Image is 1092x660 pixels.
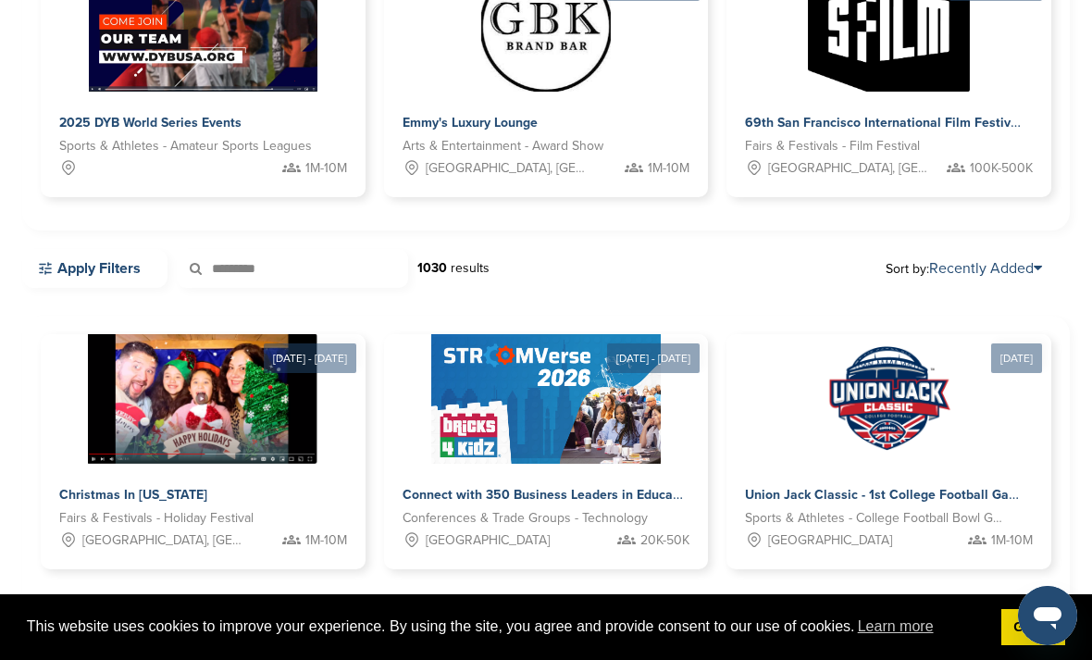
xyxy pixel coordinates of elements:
span: 100K-500K [970,158,1033,179]
span: [GEOGRAPHIC_DATA], [GEOGRAPHIC_DATA] [426,158,589,179]
span: [GEOGRAPHIC_DATA], [GEOGRAPHIC_DATA] [82,530,246,551]
span: This website uses cookies to improve your experience. By using the site, you agree and provide co... [27,613,987,641]
a: dismiss cookie message [1001,609,1065,646]
span: Sports & Athletes - College Football Bowl Games [745,508,1005,529]
span: Arts & Entertainment - Award Show [403,136,603,156]
a: learn more about cookies [855,613,937,641]
span: Sort by: [886,261,1042,276]
span: Fairs & Festivals - Film Festival [745,136,920,156]
span: [GEOGRAPHIC_DATA], [GEOGRAPHIC_DATA] [768,158,932,179]
span: Christmas In [US_STATE] [59,487,207,503]
span: Connect with 350 Business Leaders in Education | StroomVerse 2026 [403,487,817,503]
a: Recently Added [929,259,1042,278]
span: results [451,260,490,276]
div: [DATE] - [DATE] [607,343,700,373]
a: [DATE] - [DATE] Sponsorpitch & Connect with 350 Business Leaders in Education | StroomVerse 2026 ... [384,305,709,569]
span: 69th San Francisco International Film Festival [745,115,1022,131]
span: [GEOGRAPHIC_DATA] [768,530,892,551]
span: 1M-10M [991,530,1033,551]
strong: 1030 [417,260,447,276]
a: [DATE] Sponsorpitch & Union Jack Classic - 1st College Football Game at [GEOGRAPHIC_DATA] Sports ... [726,305,1051,569]
span: 1M-10M [305,530,347,551]
span: 1M-10M [648,158,689,179]
a: Apply Filters [22,249,168,288]
a: [DATE] - [DATE] Sponsorpitch & Christmas In [US_STATE] Fairs & Festivals - Holiday Festival [GEOG... [41,305,366,569]
span: 20K-50K [640,530,689,551]
span: [GEOGRAPHIC_DATA] [426,530,550,551]
span: Emmy's Luxury Lounge [403,115,538,131]
img: Sponsorpitch & [431,334,662,464]
img: Sponsorpitch & [825,334,954,464]
div: [DATE] [991,343,1042,373]
img: Sponsorpitch & [88,334,319,464]
iframe: Button to launch messaging window [1018,586,1077,645]
div: [DATE] - [DATE] [264,343,356,373]
span: 2025 DYB World Series Events [59,115,242,131]
span: Conferences & Trade Groups - Technology [403,508,648,529]
span: Sports & Athletes - Amateur Sports Leagues [59,136,312,156]
span: Fairs & Festivals - Holiday Festival [59,508,254,529]
span: 1M-10M [305,158,347,179]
